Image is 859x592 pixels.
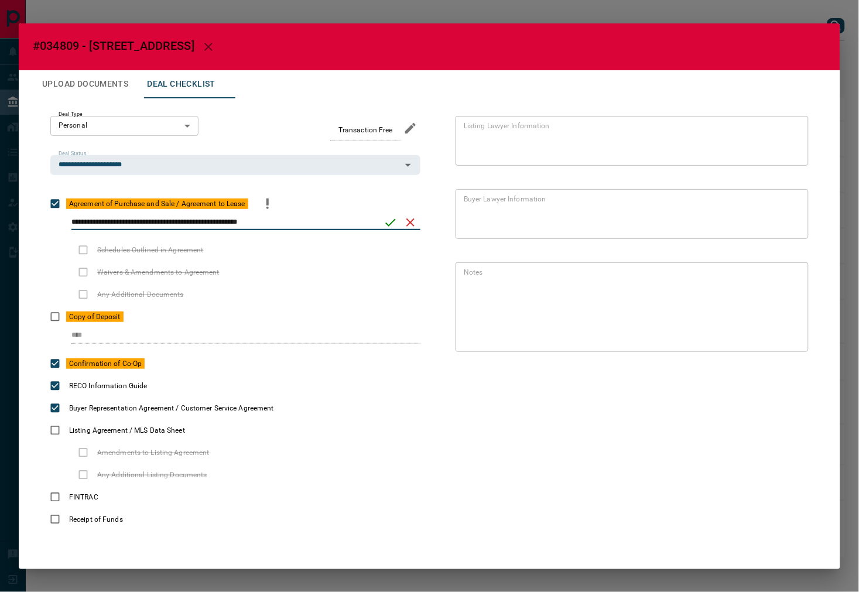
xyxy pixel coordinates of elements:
textarea: text field [464,267,796,347]
div: Personal [50,116,199,136]
input: checklist input [71,215,376,230]
span: RECO Information Guide [66,381,150,391]
label: Deal Type [59,111,83,118]
button: save [381,213,401,232]
span: Any Additional Listing Documents [94,470,210,480]
span: Receipt of Funds [66,514,126,525]
span: Copy of Deposit [66,312,124,322]
button: Upload Documents [33,70,138,98]
textarea: text field [464,121,796,160]
span: Confirmation of Co-Op [66,358,145,369]
label: Deal Status [59,150,86,158]
span: Listing Agreement / MLS Data Sheet [66,425,188,436]
span: Any Additional Documents [94,289,187,300]
span: Schedules Outlined in Agreement [94,245,207,255]
button: edit [401,118,420,138]
span: Agreement of Purchase and Sale / Agreement to Lease [66,199,248,209]
span: Waivers & Amendments to Agreement [94,267,223,278]
span: FINTRAC [66,492,101,502]
span: #034809 - [STREET_ADDRESS] [33,39,194,53]
button: Deal Checklist [138,70,225,98]
button: Open [400,157,416,173]
span: Buyer Representation Agreement / Customer Service Agreement [66,403,277,413]
input: checklist input [71,328,396,343]
button: cancel [401,213,420,232]
textarea: text field [464,194,796,234]
span: Amendments to Listing Agreement [94,447,213,458]
button: priority [258,193,278,215]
